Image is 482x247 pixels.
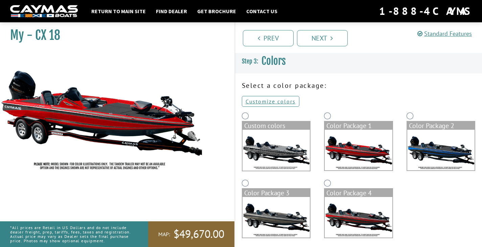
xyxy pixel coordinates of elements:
a: Standard Features [417,30,472,38]
a: Get Brochure [194,7,239,16]
span: MAP: [158,231,170,238]
img: cx18-Base-Layer.png [243,130,310,171]
p: *All prices are Retail in US Dollars and do not include dealer freight, prep, tariffs, fees, taxe... [10,222,133,247]
img: white-logo-c9c8dbefe5ff5ceceb0f0178aa75bf4bb51f6bca0971e226c86eb53dfe498488.png [10,5,78,18]
a: MAP:$49,670.00 [148,221,234,247]
img: color_package_275.png [325,197,392,238]
div: Color Package 3 [243,189,310,197]
a: Return to main site [88,7,149,16]
img: color_package_272.png [325,130,392,170]
div: Color Package 1 [325,122,392,130]
img: color_package_274.png [243,197,310,238]
span: $49,670.00 [174,227,224,241]
a: Find Dealer [153,7,190,16]
img: color_package_273.png [407,130,475,170]
a: Prev [243,30,294,46]
h1: My - CX 18 [10,28,217,43]
div: Custom colors [243,122,310,130]
a: Customize colors [242,96,299,107]
a: Next [297,30,348,46]
p: Select a color package: [242,80,476,91]
div: 1-888-4CAYMAS [379,4,472,19]
a: Contact Us [243,7,281,16]
div: Color Package 4 [325,189,392,197]
div: Color Package 2 [407,122,475,130]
